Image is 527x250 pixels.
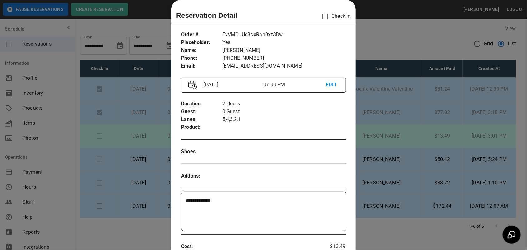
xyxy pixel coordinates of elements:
[319,10,351,23] p: Check In
[222,100,346,108] p: 2 Hours
[181,39,222,47] p: Placeholder :
[181,54,222,62] p: Phone :
[181,172,222,180] p: Addons :
[222,116,346,123] p: 5,4,3,2,1
[176,10,237,21] p: Reservation Detail
[222,31,346,39] p: EvVMCUUc8NxRap0xz3Bw
[222,108,346,116] p: 0 Guest
[181,31,222,39] p: Order # :
[222,54,346,62] p: [PHONE_NUMBER]
[181,108,222,116] p: Guest :
[181,123,222,131] p: Product :
[181,100,222,108] p: Duration :
[188,81,197,89] img: Vector
[222,62,346,70] p: [EMAIL_ADDRESS][DOMAIN_NAME]
[326,81,339,89] p: EDIT
[201,81,263,88] p: [DATE]
[181,116,222,123] p: Lanes :
[181,62,222,70] p: Email :
[181,47,222,54] p: Name :
[181,148,222,156] p: Shoes :
[222,47,346,54] p: [PERSON_NAME]
[222,39,346,47] p: Yes
[263,81,326,88] p: 07:00 PM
